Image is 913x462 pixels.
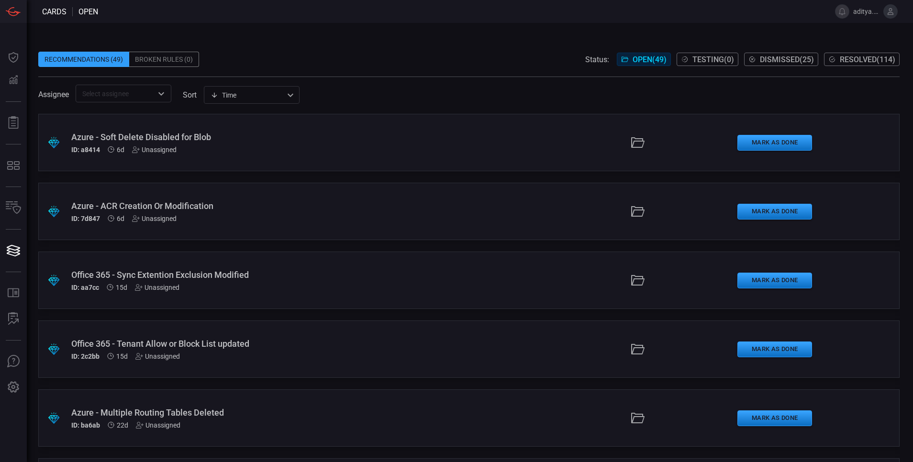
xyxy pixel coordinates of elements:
input: Select assignee [78,88,153,99]
span: Assignee [38,90,69,99]
button: Resolved(114) [824,53,900,66]
span: open [78,7,98,16]
button: Mark as Done [737,273,812,288]
span: Resolved ( 114 ) [840,55,895,64]
button: Mark as Done [737,135,812,151]
span: Aug 20, 2025 12:50 PM [117,215,124,222]
button: Rule Catalog [2,282,25,305]
span: Aug 20, 2025 12:50 PM [117,146,124,154]
button: Open [155,87,168,100]
div: Office 365 - Sync Extention Exclusion Modified [71,270,372,280]
div: Azure - Soft Delete Disabled for Blob [71,132,372,142]
div: Unassigned [136,421,180,429]
div: Time [211,90,284,100]
h5: ID: 2c2bb [71,352,100,360]
button: Mark as Done [737,410,812,426]
button: Cards [2,239,25,262]
span: Aug 11, 2025 6:30 PM [116,284,127,291]
h5: ID: a8414 [71,146,100,154]
span: Status: [585,55,609,64]
button: Dashboard [2,46,25,69]
button: Preferences [2,376,25,399]
label: sort [183,90,197,99]
span: Testing ( 0 ) [692,55,734,64]
button: Mark as Done [737,204,812,220]
button: Mark as Done [737,341,812,357]
button: ALERT ANALYSIS [2,308,25,330]
div: Office 365 - Tenant Allow or Block List updated [71,339,372,349]
button: Detections [2,69,25,92]
div: Azure - Multiple Routing Tables Deleted [71,407,372,418]
span: Aug 04, 2025 3:59 PM [117,421,128,429]
button: Testing(0) [677,53,738,66]
span: aditya.7.[PERSON_NAME] [853,8,880,15]
span: Dismissed ( 25 ) [760,55,814,64]
button: Reports [2,111,25,134]
h5: ID: aa7cc [71,284,99,291]
div: Unassigned [132,146,177,154]
span: Aug 11, 2025 6:30 PM [116,352,128,360]
span: Open ( 49 ) [633,55,667,64]
div: Unassigned [135,284,179,291]
button: MITRE - Detection Posture [2,154,25,177]
div: Azure - ACR Creation Or Modification [71,201,372,211]
span: Cards [42,7,67,16]
div: Unassigned [135,352,180,360]
h5: ID: ba6ab [71,421,100,429]
div: Broken Rules (0) [129,52,199,67]
button: Open(49) [617,53,671,66]
button: Ask Us A Question [2,350,25,373]
button: Dismissed(25) [744,53,818,66]
button: Inventory [2,197,25,220]
h5: ID: 7d847 [71,215,100,222]
div: Unassigned [132,215,177,222]
div: Recommendations (49) [38,52,129,67]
